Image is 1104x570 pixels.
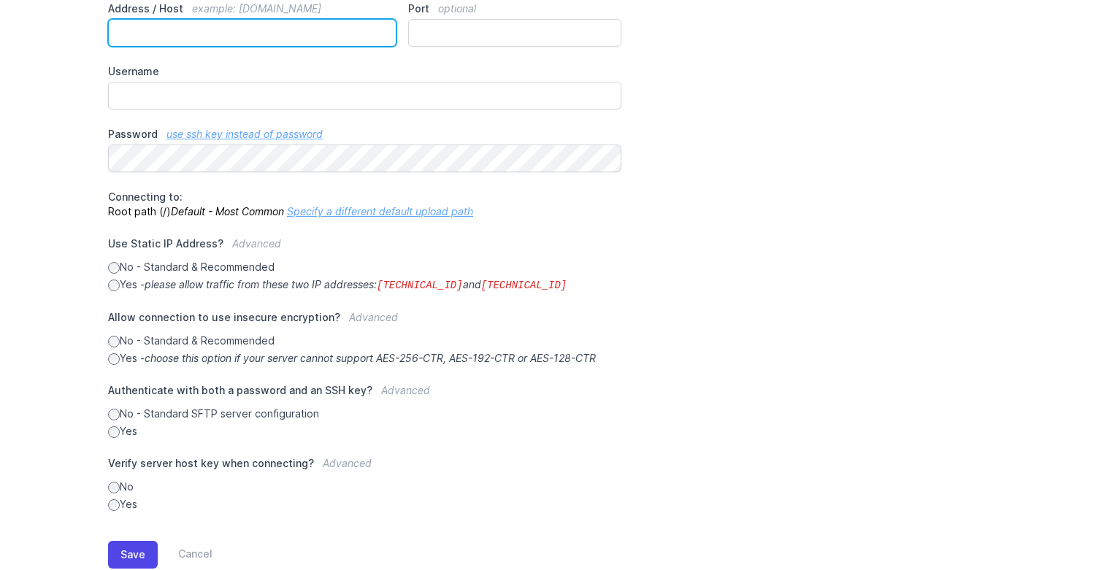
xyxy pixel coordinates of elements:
label: Use Static IP Address? [108,236,621,260]
label: Port [408,1,621,16]
input: Yes -please allow traffic from these two IP addresses:[TECHNICAL_ID]and[TECHNICAL_ID] [108,280,120,291]
input: Yes [108,499,120,511]
label: Yes - [108,277,621,293]
span: Connecting to: [108,190,183,203]
label: No - Standard SFTP server configuration [108,407,621,421]
a: use ssh key instead of password [166,128,323,140]
span: optional [438,2,476,15]
a: Specify a different default upload path [287,205,473,217]
i: Default - Most Common [171,205,284,217]
span: Advanced [232,237,281,250]
label: No - Standard & Recommended [108,260,621,274]
label: Allow connection to use insecure encryption? [108,310,621,334]
code: [TECHNICAL_ID] [481,280,567,291]
code: [TECHNICAL_ID] [377,280,463,291]
label: Verify server host key when connecting? [108,456,621,480]
label: Address / Host [108,1,396,16]
input: No - Standard & Recommended [108,336,120,347]
label: No [108,480,621,494]
label: Username [108,64,621,79]
i: please allow traffic from these two IP addresses: and [145,278,567,290]
button: Save [108,541,158,569]
input: Yes [108,426,120,438]
i: choose this option if your server cannot support AES-256-CTR, AES-192-CTR or AES-128-CTR [145,352,596,364]
label: Password [108,127,621,142]
input: Yes -choose this option if your server cannot support AES-256-CTR, AES-192-CTR or AES-128-CTR [108,353,120,365]
span: Advanced [323,457,372,469]
a: Cancel [158,541,212,569]
label: Yes [108,424,621,439]
span: Advanced [349,311,398,323]
input: No - Standard & Recommended [108,262,120,274]
span: Advanced [381,384,430,396]
label: Authenticate with both a password and an SSH key? [108,383,621,407]
label: Yes - [108,351,621,366]
label: Yes [108,497,621,512]
span: example: [DOMAIN_NAME] [192,2,321,15]
label: No - Standard & Recommended [108,334,621,348]
input: No [108,482,120,493]
input: No - Standard SFTP server configuration [108,409,120,420]
p: Root path (/) [108,190,621,219]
